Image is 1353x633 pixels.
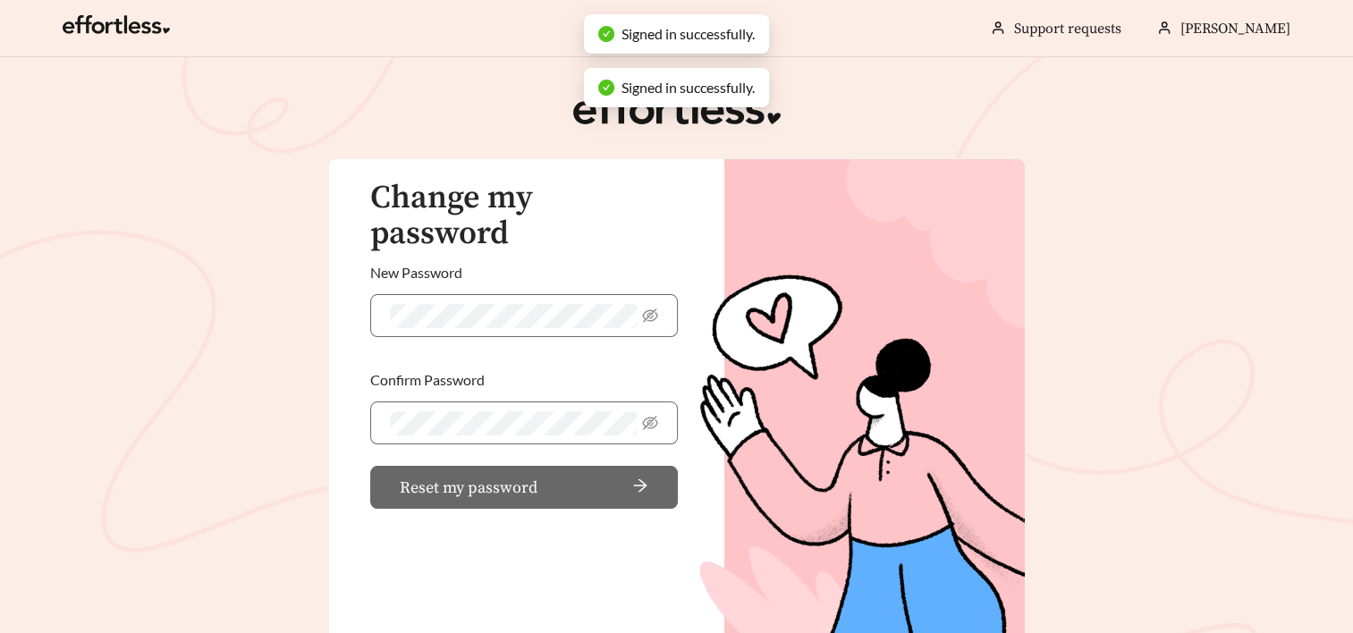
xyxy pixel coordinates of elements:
button: Reset my passwordarrow-right [370,466,679,509]
label: New Password [370,251,462,294]
a: Support requests [1014,20,1121,38]
span: Signed in successfully. [622,79,755,96]
span: check-circle [598,26,614,42]
label: Confirm Password [370,359,485,401]
h3: Change my password [370,181,679,251]
span: eye-invisible [642,308,658,324]
input: Confirm Password [390,411,639,435]
span: Signed in successfully. [622,25,755,42]
span: check-circle [598,80,614,96]
span: eye-invisible [642,415,658,431]
input: New Password [390,304,639,328]
span: [PERSON_NAME] [1180,20,1290,38]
